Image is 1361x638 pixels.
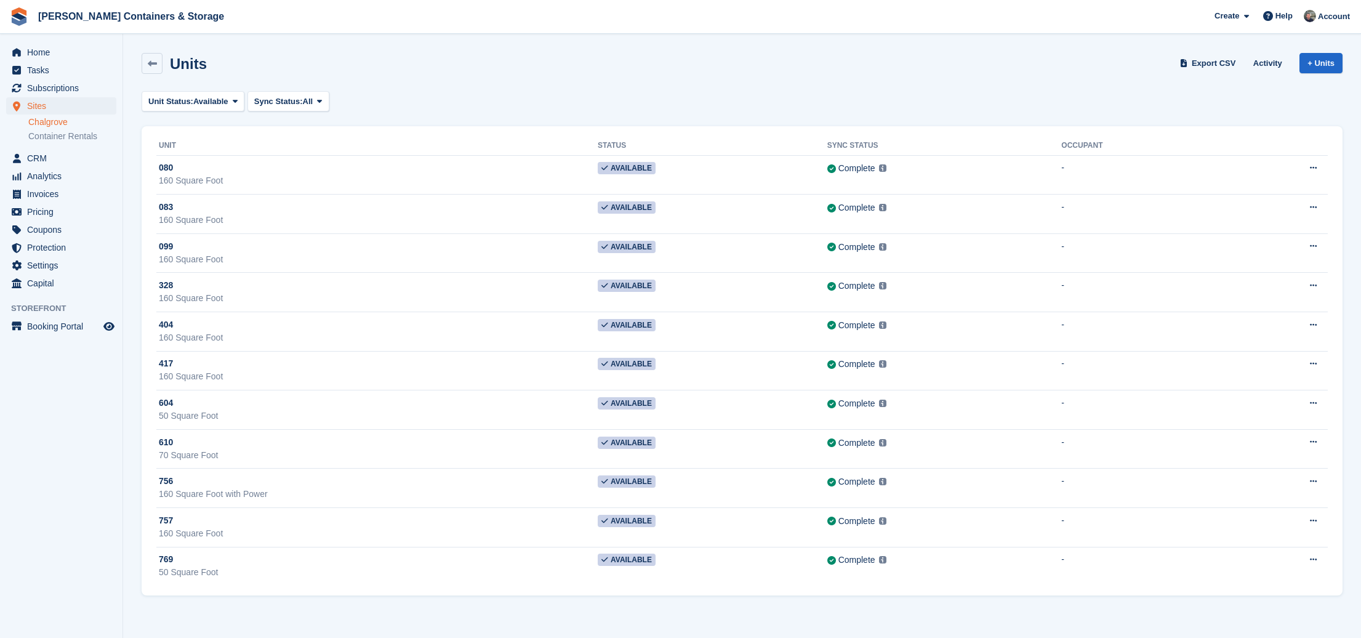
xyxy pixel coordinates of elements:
div: Complete [838,280,875,293]
td: - [1061,312,1225,352]
span: Protection [27,239,101,256]
div: 160 Square Foot [159,292,598,305]
span: Help [1275,10,1293,22]
div: 160 Square Foot [159,527,598,540]
button: Sync Status: All [247,91,329,111]
a: Container Rentals [28,131,116,142]
img: icon-info-grey-7440780725fd019a000dd9b08b2336e03edf1995a4989e88bcd33f0948082b44.svg [879,282,886,289]
a: menu [6,150,116,167]
span: Available [598,319,656,331]
span: Available [193,95,228,108]
span: Available [598,475,656,488]
a: Activity [1248,53,1287,73]
a: menu [6,203,116,220]
span: 757 [159,514,173,527]
img: icon-info-grey-7440780725fd019a000dd9b08b2336e03edf1995a4989e88bcd33f0948082b44.svg [879,360,886,368]
span: 610 [159,436,173,449]
a: + Units [1299,53,1343,73]
div: Complete [838,437,875,450]
span: 417 [159,357,173,370]
div: 160 Square Foot [159,253,598,266]
div: Complete [838,475,875,488]
div: Complete [838,554,875,567]
div: 160 Square Foot [159,214,598,227]
span: Tasks [27,62,101,79]
img: icon-info-grey-7440780725fd019a000dd9b08b2336e03edf1995a4989e88bcd33f0948082b44.svg [879,204,886,211]
td: - [1061,469,1225,508]
span: Available [598,162,656,174]
span: Coupons [27,221,101,238]
div: Complete [838,397,875,410]
span: Capital [27,275,101,292]
a: Export CSV [1178,53,1241,73]
span: Invoices [27,185,101,203]
img: icon-info-grey-7440780725fd019a000dd9b08b2336e03edf1995a4989e88bcd33f0948082b44.svg [879,517,886,525]
a: menu [6,44,116,61]
span: 328 [159,279,173,292]
span: 604 [159,397,173,410]
span: Subscriptions [27,79,101,97]
span: 756 [159,475,173,488]
a: Preview store [102,319,116,334]
a: Chalgrove [28,116,116,128]
span: Booking Portal [27,318,101,335]
span: Sites [27,97,101,115]
th: Unit [156,136,598,156]
div: Complete [838,515,875,528]
td: - [1061,195,1225,234]
span: Home [27,44,101,61]
a: menu [6,185,116,203]
button: Unit Status: Available [142,91,244,111]
span: 080 [159,161,173,174]
div: 70 Square Foot [159,449,598,462]
div: Complete [838,358,875,371]
td: - [1061,547,1225,586]
span: Storefront [11,302,122,315]
a: menu [6,62,116,79]
th: Sync Status [827,136,1062,156]
span: Sync Status: [254,95,303,108]
span: Available [598,358,656,370]
span: Available [598,280,656,292]
span: Available [598,437,656,449]
a: menu [6,79,116,97]
img: Adam Greenhalgh [1304,10,1316,22]
span: Available [598,397,656,410]
a: [PERSON_NAME] Containers & Storage [33,6,229,26]
div: 160 Square Foot [159,370,598,383]
div: 160 Square Foot [159,331,598,344]
th: Occupant [1061,136,1225,156]
td: - [1061,351,1225,390]
h2: Units [170,55,207,72]
a: menu [6,97,116,115]
img: stora-icon-8386f47178a22dfd0bd8f6a31ec36ba5ce8667c1dd55bd0f319d3a0aa187defe.svg [10,7,28,26]
a: menu [6,257,116,274]
span: Available [598,554,656,566]
td: - [1061,155,1225,195]
span: 404 [159,318,173,331]
img: icon-info-grey-7440780725fd019a000dd9b08b2336e03edf1995a4989e88bcd33f0948082b44.svg [879,164,886,172]
div: Complete [838,162,875,175]
div: Complete [838,241,875,254]
td: - [1061,390,1225,430]
span: 769 [159,553,173,566]
img: icon-info-grey-7440780725fd019a000dd9b08b2336e03edf1995a4989e88bcd33f0948082b44.svg [879,478,886,485]
span: Account [1318,10,1350,23]
span: Export CSV [1192,57,1236,70]
th: Status [598,136,827,156]
span: All [303,95,313,108]
img: icon-info-grey-7440780725fd019a000dd9b08b2336e03edf1995a4989e88bcd33f0948082b44.svg [879,400,886,407]
div: 50 Square Foot [159,410,598,422]
div: 160 Square Foot with Power [159,488,598,501]
span: Available [598,241,656,253]
td: - [1061,508,1225,547]
a: menu [6,168,116,185]
a: menu [6,239,116,256]
td: - [1061,429,1225,469]
span: Available [598,515,656,527]
td: - [1061,233,1225,273]
span: CRM [27,150,101,167]
span: Pricing [27,203,101,220]
div: Complete [838,319,875,332]
td: - [1061,273,1225,312]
